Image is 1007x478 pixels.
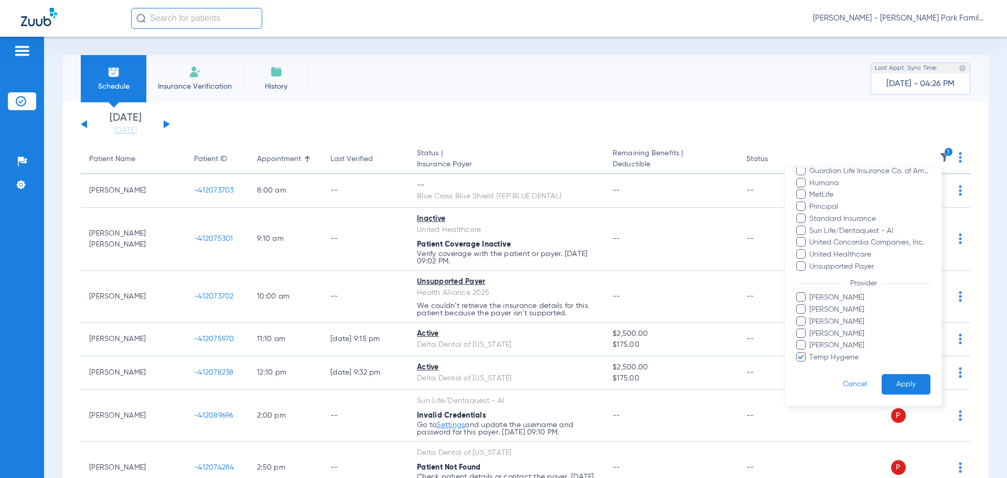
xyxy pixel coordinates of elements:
[809,189,930,200] span: MetLife
[809,352,930,363] span: Temp Hygiene
[809,316,930,327] span: [PERSON_NAME]
[843,280,883,287] span: Provider
[809,201,930,213] span: Principal
[809,292,930,303] span: [PERSON_NAME]
[809,328,930,339] span: [PERSON_NAME]
[809,261,930,272] span: Unsupported Payer
[809,166,930,177] span: Guardian Life Insurance Co. of America
[809,226,930,237] span: Sun Life/Dentaquest - AI
[882,374,930,395] button: Apply
[809,237,930,248] span: United Concordia Companies, Inc.
[809,340,930,351] span: [PERSON_NAME]
[809,304,930,315] span: [PERSON_NAME]
[809,178,930,189] span: Humana
[809,214,930,225] span: Standard Insurance
[828,374,882,395] button: Cancel
[809,249,930,260] span: United Healthcare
